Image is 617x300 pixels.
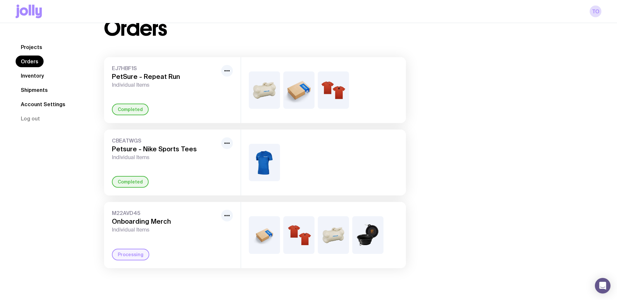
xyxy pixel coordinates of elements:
button: Log out [16,113,45,124]
div: Open Intercom Messenger [595,278,610,294]
span: M22AVD45 [112,210,219,216]
a: TO [590,6,601,17]
h1: Orders [104,18,167,39]
div: Completed [112,104,149,115]
span: Individual Items [112,154,219,161]
a: Orders [16,56,44,67]
h3: PetSure - Repeat Run [112,73,219,81]
span: Individual Items [112,227,219,233]
span: CBEATWGS [112,137,219,144]
h3: Onboarding Merch [112,218,219,225]
a: Inventory [16,70,49,81]
span: Individual Items [112,82,219,88]
h3: Petsure - Nike Sports Tees [112,145,219,153]
div: Completed [112,176,149,188]
span: EJ7HBF1S [112,65,219,71]
a: Shipments [16,84,53,96]
div: Processing [112,249,149,260]
a: Projects [16,41,47,53]
a: Account Settings [16,98,71,110]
